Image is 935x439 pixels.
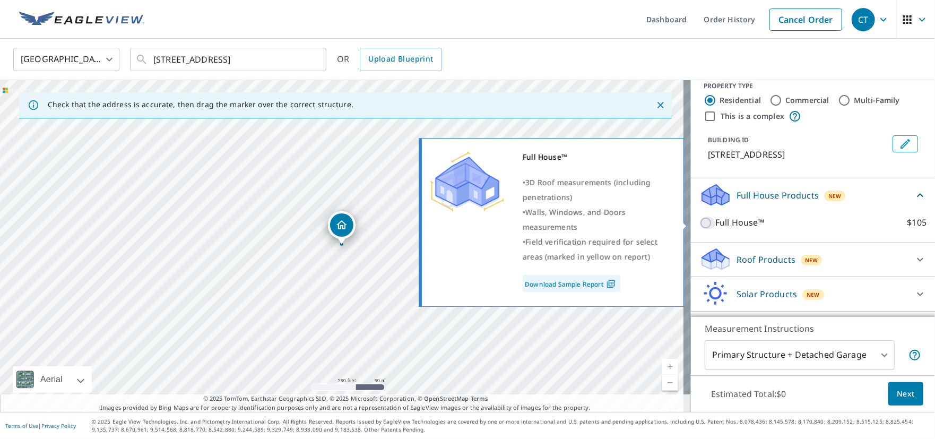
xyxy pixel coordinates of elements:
label: Commercial [785,95,829,106]
a: OpenStreetMap [424,394,469,402]
a: Terms [471,394,488,402]
div: Roof ProductsNew [699,247,927,272]
span: Upload Blueprint [368,53,433,66]
div: Aerial [37,366,66,393]
p: Full House™ [715,216,765,229]
p: Full House Products [737,189,819,202]
div: [GEOGRAPHIC_DATA] [13,45,119,74]
span: © 2025 TomTom, Earthstar Geographics SIO, © 2025 Microsoft Corporation, © [203,394,488,403]
span: New [807,290,820,299]
img: Pdf Icon [604,279,618,289]
p: Solar Products [737,288,797,300]
p: Measurement Instructions [705,322,921,335]
a: Download Sample Report [523,275,620,292]
span: Next [897,388,915,401]
div: Solar ProductsNew [699,281,927,307]
span: New [805,256,818,264]
p: Estimated Total: $0 [703,382,795,406]
a: Cancel Order [769,8,842,31]
a: Current Level 17, Zoom Out [662,375,678,391]
div: Primary Structure + Detached Garage [705,340,895,370]
p: BUILDING ID [708,135,749,144]
label: Residential [720,95,761,106]
div: CT [852,8,875,31]
p: Roof Products [737,253,795,266]
p: Check that the address is accurate, then drag the marker over the correct structure. [48,100,353,109]
button: Edit building 1 [893,135,918,152]
a: Upload Blueprint [360,48,441,71]
span: Your report will include the primary structure and a detached garage if one exists. [908,349,921,361]
div: Dropped pin, building 1, Residential property, 11114 Beech St Brookville, IN 47012 [328,211,356,244]
label: This is a complex [721,111,784,122]
p: [STREET_ADDRESS] [708,148,888,161]
span: New [828,192,842,200]
div: Aerial [13,366,92,393]
p: © 2025 Eagle View Technologies, Inc. and Pictometry International Corp. All Rights Reserved. Repo... [92,418,930,434]
div: PROPERTY TYPE [704,81,922,91]
a: Current Level 17, Zoom In [662,359,678,375]
span: Field verification required for select areas (marked in yellow on report) [523,237,657,262]
span: 3D Roof measurements (including penetrations) [523,177,651,202]
div: Full House ProductsNew [699,183,927,208]
a: Terms of Use [5,422,38,429]
span: Walls, Windows, and Doors measurements [523,207,626,232]
a: Privacy Policy [41,422,76,429]
label: Multi-Family [854,95,900,106]
div: • [523,205,670,235]
div: • [523,175,670,205]
img: Premium [430,150,504,213]
p: $105 [907,216,927,229]
img: EV Logo [19,12,144,28]
p: | [5,423,76,429]
button: Close [654,98,668,112]
div: OR [337,48,442,71]
input: Search by address or latitude-longitude [153,45,305,74]
button: Next [888,382,923,406]
div: • [523,235,670,264]
div: Full House™ [523,150,670,165]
